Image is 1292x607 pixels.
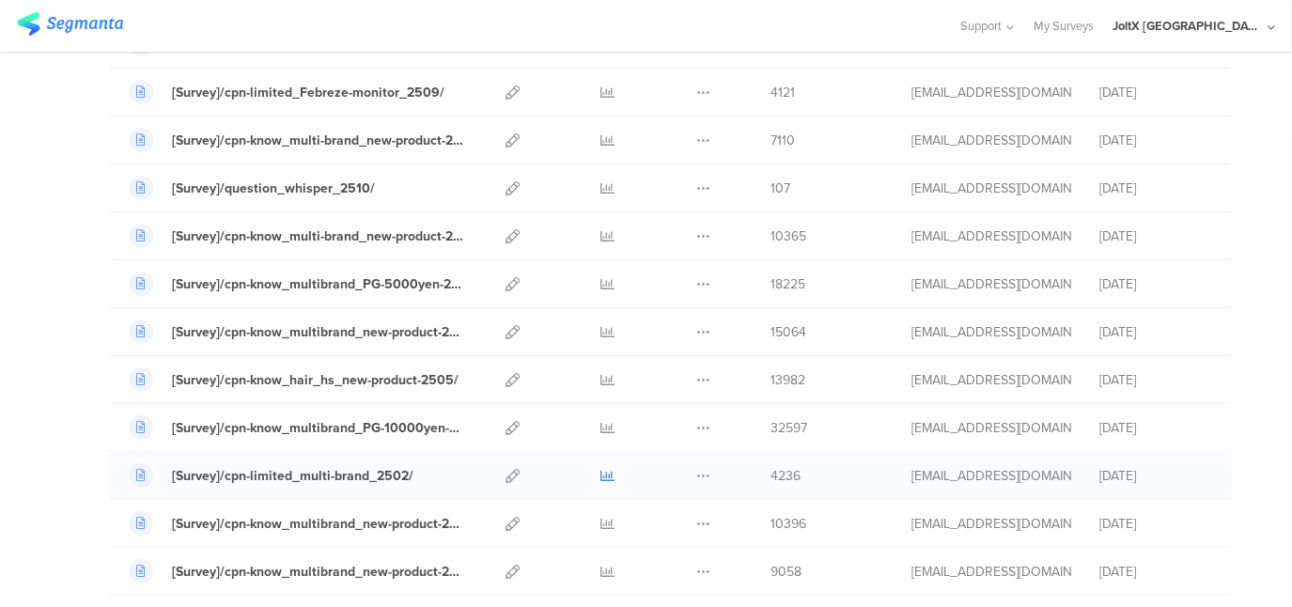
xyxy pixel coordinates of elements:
[961,17,1003,35] span: Support
[17,12,123,36] img: segmanta logo
[911,466,1071,486] div: kumai.ik@pg.com
[771,418,807,438] span: 32597
[911,418,1071,438] div: kumai.ik@pg.com
[172,274,464,294] div: [Survey]/cpn-know_multibrand_PG-5000yen-2507/
[771,274,805,294] span: 18225
[911,370,1071,390] div: kumai.ik@pg.com
[129,176,375,200] a: [Survey]/question_whisper_2510/
[771,466,801,486] span: 4236
[129,511,464,536] a: [Survey]/cpn-know_multibrand_new-product-2503/
[172,179,375,198] div: [Survey]/question_whisper_2510/
[771,514,806,534] span: 10396
[1099,370,1212,390] div: [DATE]
[771,226,806,246] span: 10365
[1099,514,1212,534] div: [DATE]
[771,322,806,342] span: 15064
[172,370,459,390] div: [Survey]/cpn-know_hair_hs_new-product-2505/
[1099,322,1212,342] div: [DATE]
[771,179,790,198] span: 107
[1099,131,1212,150] div: [DATE]
[911,274,1071,294] div: kumai.ik@pg.com
[771,83,795,102] span: 4121
[129,559,464,584] a: [Survey]/cpn-know_multibrand_new-product-2502/
[172,466,413,486] div: [Survey]/cpn-limited_multi-brand_2502/
[172,322,464,342] div: [Survey]/cpn-know_multibrand_new-product-2506/
[911,562,1071,582] div: kumai.ik@pg.com
[172,514,464,534] div: [Survey]/cpn-know_multibrand_new-product-2503/
[172,131,464,150] div: [Survey]/cpn-know_multi-brand_new-product-2509/
[129,272,464,296] a: [Survey]/cpn-know_multibrand_PG-5000yen-2507/
[1099,274,1212,294] div: [DATE]
[771,131,795,150] span: 7110
[771,370,805,390] span: 13982
[129,80,444,104] a: [Survey]/cpn-limited_Febreze-monitor_2509/
[1113,17,1263,35] div: JoltX [GEOGRAPHIC_DATA]
[911,131,1071,150] div: kumai.ik@pg.com
[129,367,459,392] a: [Survey]/cpn-know_hair_hs_new-product-2505/
[172,83,444,102] div: [Survey]/cpn-limited_Febreze-monitor_2509/
[1099,562,1212,582] div: [DATE]
[1099,83,1212,102] div: [DATE]
[172,418,464,438] div: [Survey]/cpn-know_multibrand_PG-10000yen-2504/
[1099,418,1212,438] div: [DATE]
[129,463,413,488] a: [Survey]/cpn-limited_multi-brand_2502/
[129,224,464,248] a: [Survey]/cpn-know_multi-brand_new-product-2508/
[1099,179,1212,198] div: [DATE]
[172,226,464,246] div: [Survey]/cpn-know_multi-brand_new-product-2508/
[129,128,464,152] a: [Survey]/cpn-know_multi-brand_new-product-2509/
[911,226,1071,246] div: kumai.ik@pg.com
[1099,226,1212,246] div: [DATE]
[911,514,1071,534] div: kumai.ik@pg.com
[911,83,1071,102] div: kumai.ik@pg.com
[129,415,464,440] a: [Survey]/cpn-know_multibrand_PG-10000yen-2504/
[911,179,1071,198] div: kumai.ik@pg.com
[771,562,802,582] span: 9058
[172,562,464,582] div: [Survey]/cpn-know_multibrand_new-product-2502/
[129,319,464,344] a: [Survey]/cpn-know_multibrand_new-product-2506/
[911,322,1071,342] div: kumai.ik@pg.com
[1099,466,1212,486] div: [DATE]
